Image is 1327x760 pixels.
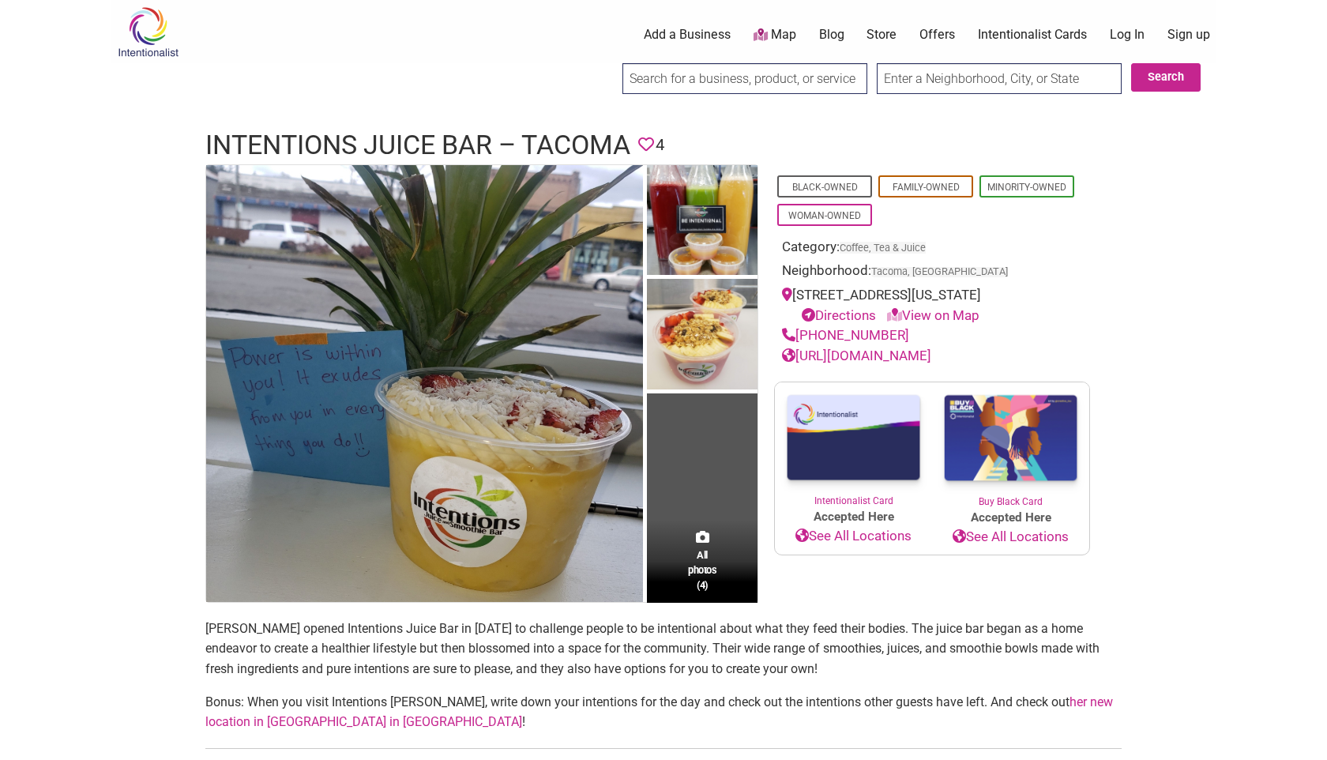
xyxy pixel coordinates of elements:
a: Map [754,26,796,44]
a: Sign up [1167,26,1210,43]
img: Intentionalist Card [775,382,932,494]
a: [URL][DOMAIN_NAME] [782,348,931,363]
a: Coffee, Tea & Juice [840,242,926,254]
a: Add a Business [644,26,731,43]
a: Intentionalist Card [775,382,932,508]
a: Store [866,26,897,43]
img: Buy Black Card [932,382,1089,495]
a: See All Locations [932,527,1089,547]
p: Bonus: When you visit Intentions [PERSON_NAME], write down your intentions for the day and check ... [205,692,1122,732]
span: Accepted Here [775,508,932,526]
a: Offers [919,26,955,43]
a: See All Locations [775,526,932,547]
input: Enter a Neighborhood, City, or State [877,63,1122,94]
button: Search [1131,63,1201,92]
span: You must be logged in to save favorites. [638,133,654,157]
a: View on Map [887,307,979,323]
input: Search for a business, product, or service [622,63,867,94]
p: [PERSON_NAME] opened Intentions Juice Bar in [DATE] to challenge people to be intentional about w... [205,619,1122,679]
a: Buy Black Card [932,382,1089,509]
a: Blog [819,26,844,43]
img: Intentions Juice Bar [647,165,757,280]
a: Family-Owned [893,182,960,193]
span: Tacoma, [GEOGRAPHIC_DATA] [871,267,1008,277]
span: 4 [656,133,664,157]
img: Intentionalist [111,6,186,58]
span: All photos (4) [688,547,716,593]
a: Directions [802,307,876,323]
a: Black-Owned [792,182,858,193]
a: [PHONE_NUMBER] [782,327,909,343]
h1: Intentions Juice Bar – Tacoma [205,126,630,164]
a: Intentionalist Cards [978,26,1087,43]
span: Accepted Here [932,509,1089,527]
a: Woman-Owned [788,210,861,221]
a: Log In [1110,26,1145,43]
div: Neighborhood: [782,261,1082,285]
div: Category: [782,237,1082,261]
div: [STREET_ADDRESS][US_STATE] [782,285,1082,325]
a: Minority-Owned [987,182,1066,193]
